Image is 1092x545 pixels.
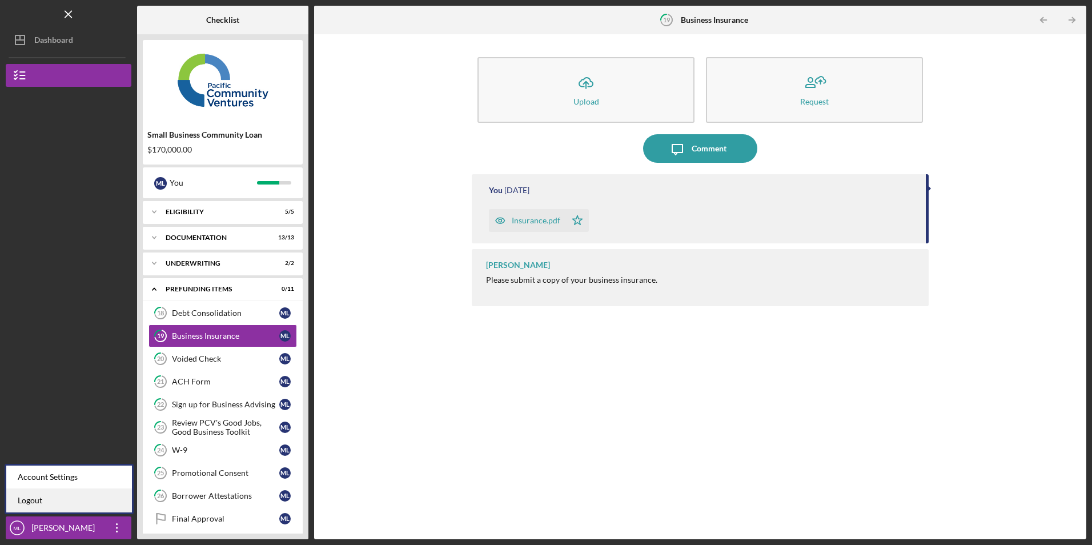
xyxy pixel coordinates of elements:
[504,186,529,195] time: 2025-09-16 19:52
[148,347,297,370] a: 20Voided CheckML
[573,97,599,106] div: Upload
[143,46,303,114] img: Product logo
[6,29,131,51] button: Dashboard
[274,260,294,267] div: 2 / 2
[172,400,279,409] div: Sign up for Business Advising
[274,209,294,215] div: 5 / 5
[157,355,164,363] tspan: 20
[157,470,164,477] tspan: 25
[166,234,266,241] div: Documentation
[172,468,279,478] div: Promotional Consent
[148,439,297,462] a: 24W-9ML
[279,353,291,364] div: M L
[148,302,297,324] a: 18Debt ConsolidationML
[157,492,164,500] tspan: 26
[206,15,239,25] b: Checklist
[148,393,297,416] a: 22Sign up for Business AdvisingML
[157,378,164,386] tspan: 21
[172,331,279,340] div: Business Insurance
[512,216,560,225] div: Insurance.pdf
[706,57,923,123] button: Request
[279,307,291,319] div: M L
[157,310,164,317] tspan: 18
[172,308,279,318] div: Debt Consolidation
[279,376,291,387] div: M L
[486,261,550,270] div: [PERSON_NAME]
[6,516,131,539] button: ML[PERSON_NAME]
[148,370,297,393] a: 21ACH FormML
[489,186,503,195] div: You
[154,177,167,190] div: M L
[279,444,291,456] div: M L
[157,401,164,408] tspan: 22
[681,15,748,25] b: Business Insurance
[274,286,294,292] div: 0 / 11
[147,130,298,139] div: Small Business Community Loan
[166,286,266,292] div: Prefunding Items
[148,462,297,484] a: 25Promotional ConsentML
[172,418,279,436] div: Review PCV's Good Jobs, Good Business Toolkit
[279,399,291,410] div: M L
[800,97,829,106] div: Request
[172,446,279,455] div: W-9
[279,490,291,502] div: M L
[6,489,132,512] a: Logout
[170,173,257,193] div: You
[274,234,294,241] div: 13 / 13
[172,354,279,363] div: Voided Check
[692,134,726,163] div: Comment
[279,513,291,524] div: M L
[663,16,671,23] tspan: 19
[34,29,73,54] div: Dashboard
[13,525,21,531] text: ML
[279,422,291,433] div: M L
[279,330,291,342] div: M L
[166,260,266,267] div: Underwriting
[157,424,164,431] tspan: 23
[148,416,297,439] a: 23Review PCV's Good Jobs, Good Business ToolkitML
[157,447,164,454] tspan: 24
[477,57,694,123] button: Upload
[148,507,297,530] a: Final ApprovalML
[147,145,298,154] div: $170,000.00
[643,134,757,163] button: Comment
[166,209,266,215] div: Eligibility
[172,377,279,386] div: ACH Form
[29,516,103,542] div: [PERSON_NAME]
[172,514,279,523] div: Final Approval
[279,467,291,479] div: M L
[6,466,132,489] div: Account Settings
[157,332,164,340] tspan: 19
[486,275,657,284] div: Please submit a copy of your business insurance.
[489,209,589,232] button: Insurance.pdf
[148,484,297,507] a: 26Borrower AttestationsML
[148,324,297,347] a: 19Business InsuranceML
[172,491,279,500] div: Borrower Attestations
